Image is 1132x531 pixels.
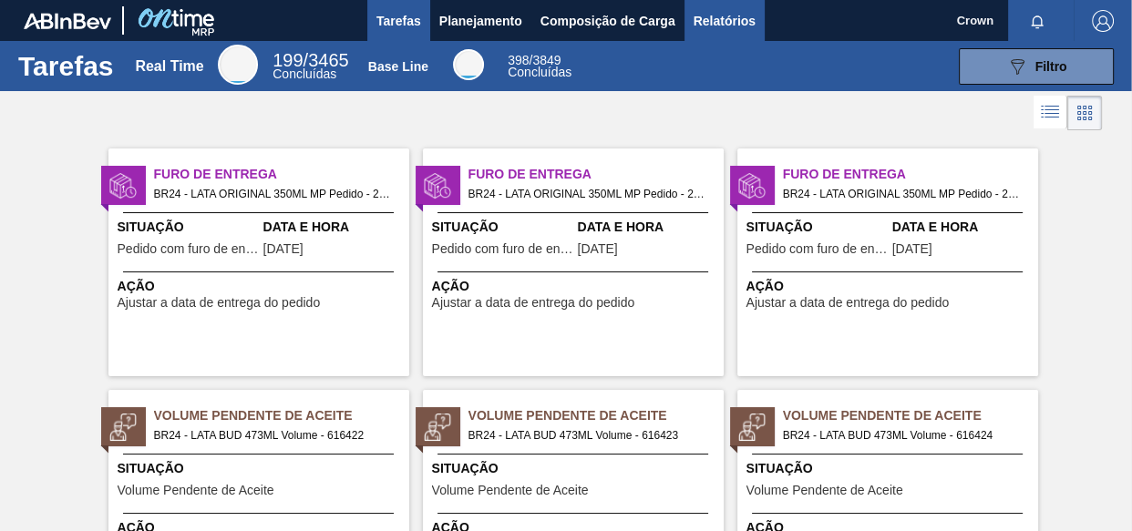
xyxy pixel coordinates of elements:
[783,184,1024,204] span: BR24 - LATA ORIGINAL 350ML MP Pedido - 2021524
[118,218,259,237] span: Situação
[1067,96,1102,130] div: Visão em Cards
[118,484,274,497] span: Volume Pendente de Aceite
[118,296,321,310] span: Ajustar a data de entrega do pedido
[18,56,114,77] h1: Tarefas
[959,48,1114,85] button: Filtro
[746,459,1034,478] span: Situação
[746,296,950,310] span: Ajustar a data de entrega do pedido
[468,406,724,425] span: Volume Pendente de Aceite
[376,10,421,32] span: Tarefas
[468,425,709,445] span: BR24 - LATA BUD 473ML Volume - 616423
[109,172,137,199] img: status
[109,414,137,441] img: status
[508,53,529,67] span: 398
[738,414,766,441] img: status
[746,484,903,497] span: Volume Pendente de Aceite
[263,218,405,237] span: Data e Hora
[424,414,451,441] img: status
[1092,10,1114,32] img: Logout
[432,484,589,497] span: Volume Pendente de Aceite
[508,55,571,78] div: Base Line
[468,184,709,204] span: BR24 - LATA ORIGINAL 350ML MP Pedido - 2021523
[783,425,1024,445] span: BR24 - LATA BUD 473ML Volume - 616424
[746,242,888,256] span: Pedido com furo de entrega
[1034,96,1067,130] div: Visão em Lista
[135,58,203,75] div: Real Time
[540,10,675,32] span: Composição de Carga
[218,45,258,85] div: Real Time
[746,218,888,237] span: Situação
[439,10,522,32] span: Planejamento
[738,172,766,199] img: status
[432,277,719,296] span: Ação
[154,425,395,445] span: BR24 - LATA BUD 473ML Volume - 616422
[424,172,451,199] img: status
[273,50,348,70] span: / 3465
[694,10,756,32] span: Relatórios
[1035,59,1067,74] span: Filtro
[453,49,484,80] div: Base Line
[118,242,259,256] span: Pedido com furo de entrega
[578,218,719,237] span: Data e Hora
[154,406,409,425] span: Volume Pendente de Aceite
[892,242,932,256] span: 10/09/2025,
[263,242,304,256] span: 10/09/2025,
[368,59,428,74] div: Base Line
[273,50,303,70] span: 199
[154,165,409,184] span: Furo de Entrega
[118,459,405,478] span: Situação
[508,53,561,67] span: / 3849
[273,53,348,80] div: Real Time
[783,406,1038,425] span: Volume Pendente de Aceite
[1008,8,1066,34] button: Notificações
[154,184,395,204] span: BR24 - LATA ORIGINAL 350ML MP Pedido - 2021519
[273,66,336,81] span: Concluídas
[432,459,719,478] span: Situação
[118,277,405,296] span: Ação
[468,165,724,184] span: Furo de Entrega
[432,218,573,237] span: Situação
[746,277,1034,296] span: Ação
[892,218,1034,237] span: Data e Hora
[508,65,571,79] span: Concluídas
[432,242,573,256] span: Pedido com furo de entrega
[578,242,618,256] span: 10/09/2025,
[24,13,111,29] img: TNhmsLtSVTkK8tSr43FrP2fwEKptu5GPRR3wAAAABJRU5ErkJggg==
[783,165,1038,184] span: Furo de Entrega
[432,296,635,310] span: Ajustar a data de entrega do pedido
